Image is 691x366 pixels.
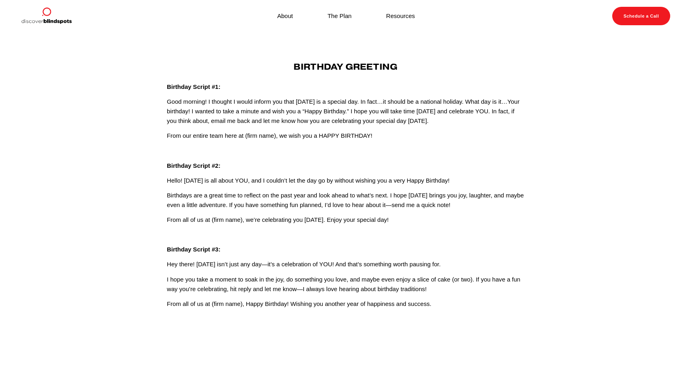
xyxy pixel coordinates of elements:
[328,11,351,22] a: The Plan
[167,259,524,269] p: Hey there! [DATE] isn’t just any day—it’s a celebration of YOU! And that’s something worth pausin...
[21,7,72,25] img: Discover Blind Spots
[167,215,524,225] p: From all of us at (firm name), we’re celebrating you [DATE]. Enjoy your special day!
[167,191,524,210] p: Birthdays are a great time to reflect on the past year and look ahead to what’s next. I hope [DAT...
[167,162,220,169] strong: Birthday Script #2:
[167,83,220,90] strong: Birthday Script #1:
[277,11,293,22] a: About
[386,11,415,22] a: Resources
[167,275,524,294] p: I hope you take a moment to soak in the joy, do something you love, and maybe even enjoy a slice ...
[167,131,524,141] p: From our entire team here at (firm name), we wish you a HAPPY BIRTHDAY!
[167,299,524,309] p: From all of us at (firm name), Happy Birthday! Wishing you another year of happiness and success.
[612,7,670,25] a: Schedule a Call
[167,97,524,126] p: Good morning! I thought I would inform you that [DATE] is a special day. In fact…it should be a n...
[167,176,524,185] p: Hello! [DATE] is all about YOU, and I couldn’t let the day go by without wishing you a very Happy...
[294,61,398,72] strong: Birthday Greeting
[167,246,220,253] strong: Birthday Script #3:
